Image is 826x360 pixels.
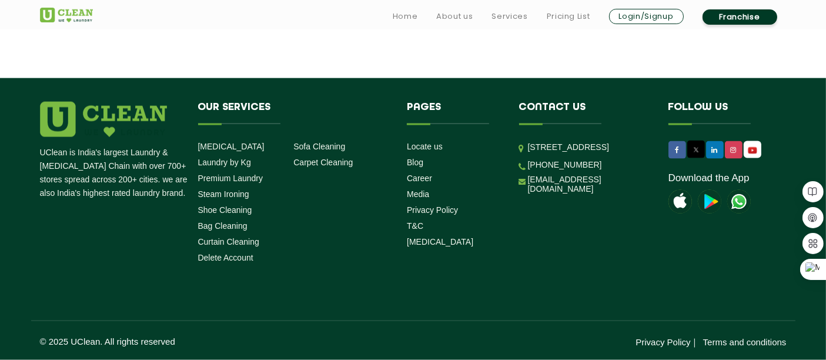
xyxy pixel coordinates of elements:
a: [EMAIL_ADDRESS][DOMAIN_NAME] [528,175,651,194]
a: Pricing List [547,9,590,24]
a: Download the App [668,172,750,184]
a: Locate us [407,142,443,151]
a: Curtain Cleaning [198,237,259,246]
a: About us [436,9,473,24]
a: Services [491,9,527,24]
img: UClean Laundry and Dry Cleaning [727,190,751,214]
h4: Follow us [668,102,772,124]
img: playstoreicon.png [698,190,721,214]
img: UClean Laundry and Dry Cleaning [745,144,760,156]
a: Blog [407,158,423,167]
a: Shoe Cleaning [198,205,252,215]
a: T&C [407,221,423,231]
p: © 2025 UClean. All rights reserved [40,336,413,346]
h4: Our Services [198,102,390,124]
a: Laundry by Kg [198,158,251,167]
a: Terms and conditions [703,337,787,347]
a: Delete Account [198,253,253,262]
a: Premium Laundry [198,174,263,183]
h4: Pages [407,102,501,124]
a: Media [407,189,429,199]
p: UClean is India's largest Laundry & [MEDICAL_DATA] Chain with over 700+ stores spread across 200+... [40,146,189,200]
a: Steam Ironing [198,189,249,199]
a: Login/Signup [609,9,684,24]
h4: Contact us [519,102,651,124]
a: Sofa Cleaning [293,142,345,151]
a: [PHONE_NUMBER] [528,160,602,169]
p: [STREET_ADDRESS] [528,141,651,154]
img: apple-icon.png [668,190,692,214]
a: Career [407,174,432,183]
a: [MEDICAL_DATA] [198,142,265,151]
a: Privacy Policy [636,337,690,347]
img: logo.png [40,102,167,137]
img: UClean Laundry and Dry Cleaning [40,8,93,22]
a: Privacy Policy [407,205,458,215]
a: Carpet Cleaning [293,158,353,167]
a: Franchise [703,9,777,25]
a: [MEDICAL_DATA] [407,237,473,246]
a: Home [393,9,418,24]
a: Bag Cleaning [198,221,248,231]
